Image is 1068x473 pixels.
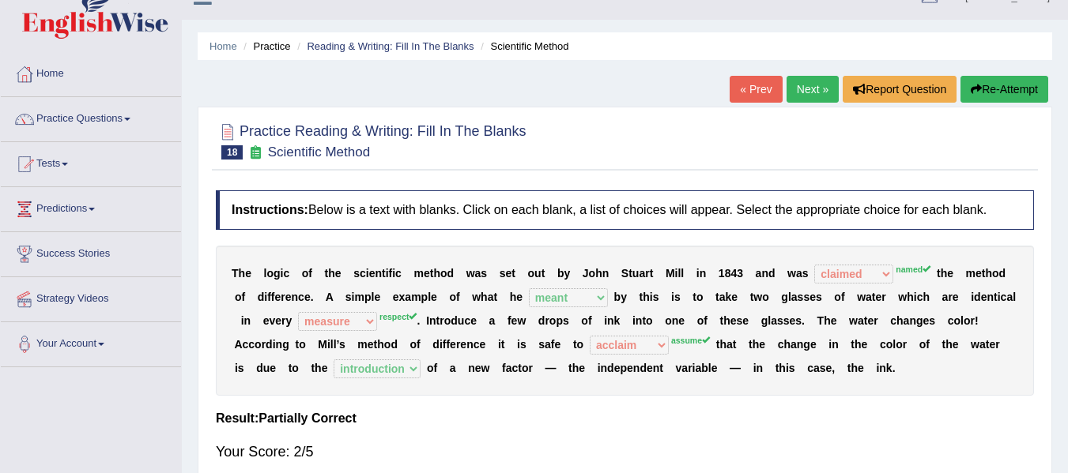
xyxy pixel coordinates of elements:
b: t [982,267,986,280]
b: I [426,314,429,327]
b: a [771,314,777,327]
b: s [353,267,360,280]
b: f [588,314,592,327]
b: c [395,267,402,280]
b: b [614,291,621,303]
b: m [413,267,423,280]
b: e [285,291,292,303]
b: a [405,291,411,303]
a: Tests [1,142,181,182]
b: 3 [737,267,743,280]
b: r [281,291,285,303]
b: w [466,267,475,280]
b: f [271,291,275,303]
span: 18 [221,145,243,160]
b: f [443,338,447,351]
b: o [528,267,535,280]
b: e [731,291,738,303]
b: i [675,267,678,280]
b: o [834,291,841,303]
b: i [671,291,674,303]
b: d [538,314,545,327]
b: t [750,291,754,303]
b: s [563,314,569,327]
b: o [697,314,704,327]
b: e [393,291,399,303]
b: t [693,291,696,303]
b: l [677,267,681,280]
b: w [517,314,526,327]
b: c [464,314,470,327]
b: y [564,267,570,280]
b: t [382,267,386,280]
b: t [573,338,577,351]
b: e [369,267,375,280]
b: y [286,314,292,327]
b: c [1001,291,1007,303]
b: a [791,291,798,303]
b: w [898,291,907,303]
b: n [761,267,768,280]
b: o [440,267,447,280]
b: s [339,338,345,351]
b: t [493,291,497,303]
b: s [481,267,487,280]
b: s [816,291,822,303]
b: f [267,291,271,303]
b: o [255,338,262,351]
b: r [545,314,549,327]
b: e [947,267,953,280]
b: h [723,314,730,327]
b: p [364,291,372,303]
b: t [295,338,299,351]
b: e [730,314,737,327]
b: h [433,267,440,280]
a: Reading & Writing: Fill In The Blanks [307,40,474,52]
b: i [914,291,917,303]
b: y [621,291,627,303]
b: v [269,314,275,327]
b: f [417,338,421,351]
sup: assume [671,336,710,345]
b: o [581,314,588,327]
b: l [263,267,266,280]
b: e [245,267,251,280]
b: e [368,338,374,351]
b: s [803,291,809,303]
b: e [505,267,511,280]
b: M [666,267,675,280]
b: h [643,291,650,303]
b: A [234,338,242,351]
b: a [1006,291,1013,303]
b: s [783,314,790,327]
b: d [391,338,398,351]
b: t [511,267,515,280]
b: n [607,314,614,327]
b: e [867,314,874,327]
b: a [719,291,726,303]
b: u [458,314,465,327]
b: e [831,314,837,327]
b: i [440,338,443,351]
b: o [992,267,999,280]
b: g [274,267,281,280]
b: n [672,314,679,327]
b: d [999,267,1006,280]
b: o [964,314,971,327]
b: s [795,314,802,327]
b: i [366,267,369,280]
b: r [440,314,443,327]
a: Predictions [1,187,181,227]
b: e [470,314,477,327]
b: f [508,314,511,327]
b: t [715,291,719,303]
b: s [500,267,506,280]
b: i [327,338,330,351]
b: m [357,338,367,351]
b: n [429,314,436,327]
b: o [665,314,672,327]
b: o [696,291,704,303]
li: Practice [240,39,290,54]
b: s [538,338,545,351]
b: c [360,267,366,280]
